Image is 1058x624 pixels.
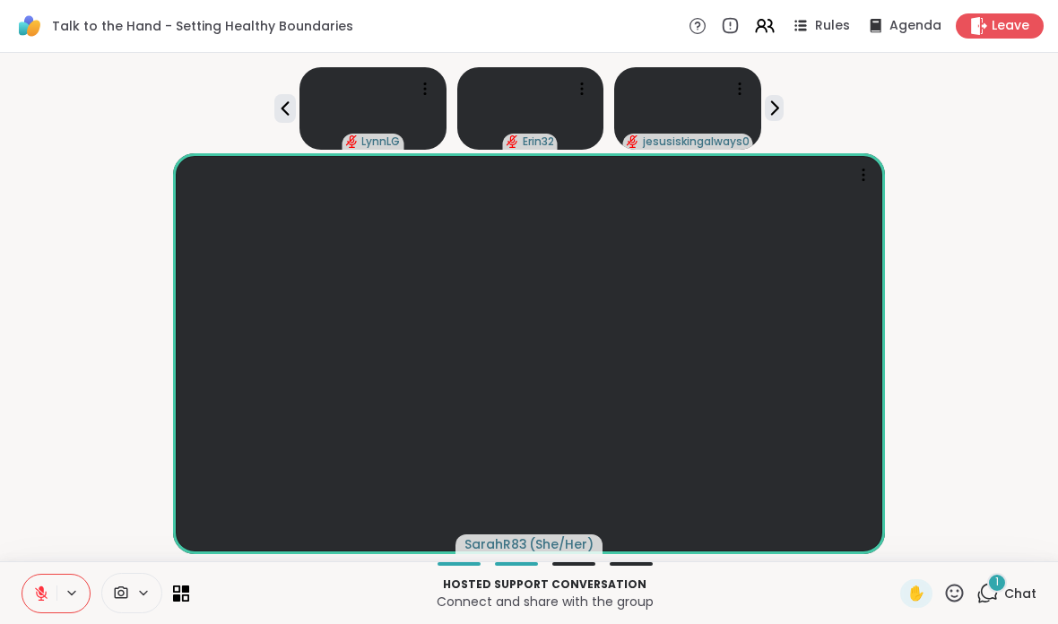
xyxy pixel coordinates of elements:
[507,135,519,148] span: audio-muted
[995,575,999,590] span: 1
[200,576,889,593] p: Hosted support conversation
[889,17,941,35] span: Agenda
[627,135,639,148] span: audio-muted
[992,17,1029,35] span: Leave
[52,17,353,35] span: Talk to the Hand - Setting Healthy Boundaries
[361,134,400,149] span: LynnLG
[1004,585,1036,602] span: Chat
[464,535,527,553] span: SarahR83
[345,135,358,148] span: audio-muted
[643,134,750,149] span: jesusiskingalways0
[907,583,925,604] span: ✋
[523,134,554,149] span: Erin32
[200,593,889,611] p: Connect and share with the group
[529,535,594,553] span: ( She/Her )
[815,17,850,35] span: Rules
[14,11,45,41] img: ShareWell Logomark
